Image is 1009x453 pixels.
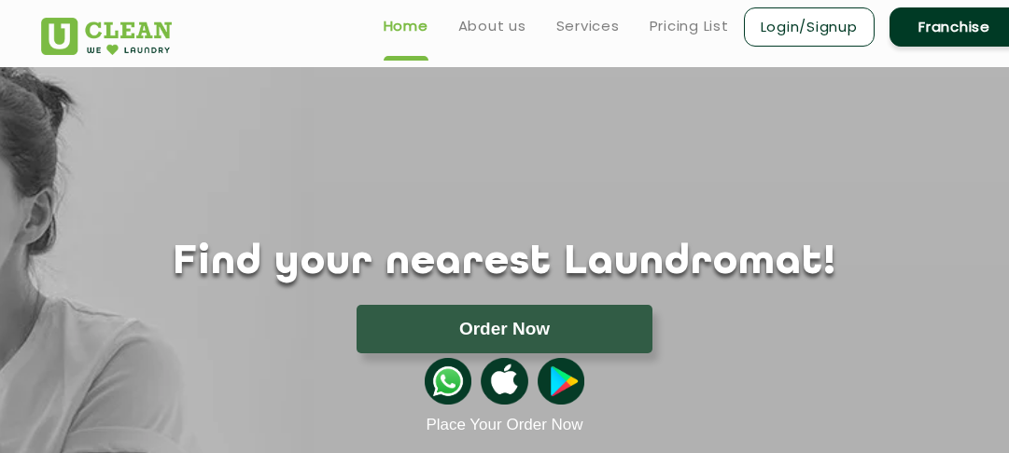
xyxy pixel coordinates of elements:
[426,416,582,434] a: Place Your Order Now
[744,7,875,47] a: Login/Signup
[41,18,173,55] img: UClean Laundry and Dry Cleaning
[538,358,584,405] img: playstoreicon.png
[357,305,652,353] button: Order Now
[458,15,526,37] a: About us
[650,15,729,37] a: Pricing List
[27,240,983,286] h1: Find your nearest Laundromat!
[481,358,527,405] img: apple-icon.png
[425,358,471,405] img: whatsappicon.png
[384,15,428,37] a: Home
[556,15,620,37] a: Services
